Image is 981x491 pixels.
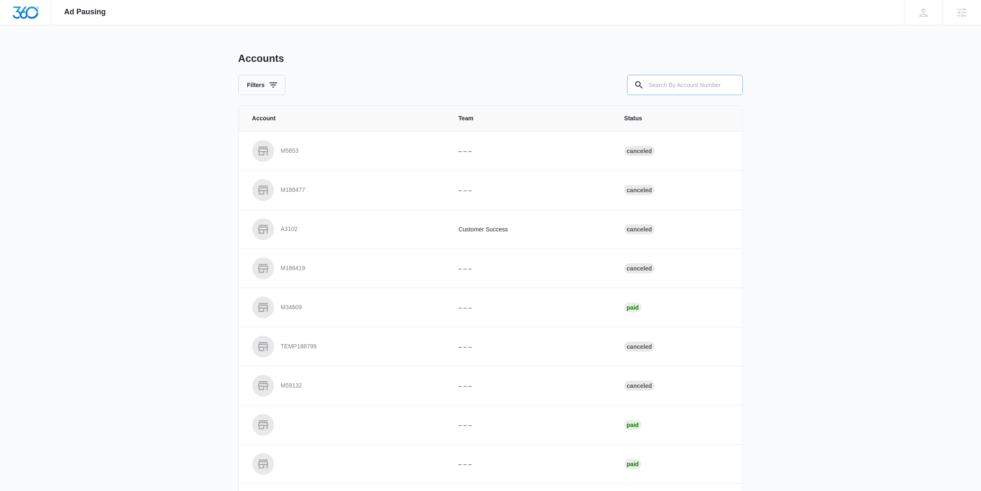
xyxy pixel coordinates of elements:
[624,146,655,156] div: Canceled
[238,75,286,95] button: Filters
[252,114,439,123] span: Account
[624,114,729,123] span: Status
[624,185,655,195] div: Canceled
[624,224,655,234] div: Canceled
[459,421,604,430] p: – – –
[627,75,743,95] input: Search By Account Number
[459,382,604,390] p: – – –
[238,52,284,65] h1: Accounts
[252,336,439,358] a: TEMP188799
[459,342,604,351] p: – – –
[281,303,302,312] p: M34609
[64,8,106,16] span: Ad Pausing
[459,460,604,469] p: – – –
[459,186,604,195] p: – – –
[281,225,298,234] p: A3102
[281,342,317,351] p: TEMP188799
[252,375,439,397] a: M59132
[624,420,642,430] div: Paid
[281,264,305,273] p: M186419
[252,218,439,240] a: A3102
[459,225,604,234] p: Customer Success
[459,264,604,273] p: – – –
[624,459,642,469] div: Paid
[281,147,299,155] p: M5853
[624,263,655,273] div: Canceled
[281,186,305,194] p: M186477
[459,114,604,123] span: Team
[459,147,604,156] p: – – –
[624,381,655,391] div: Canceled
[624,342,655,352] div: Canceled
[459,303,604,312] p: – – –
[252,257,439,279] a: M186419
[252,140,439,162] a: M5853
[252,179,439,201] a: M186477
[624,303,642,313] div: Paid
[252,297,439,318] a: M34609
[281,382,302,390] p: M59132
